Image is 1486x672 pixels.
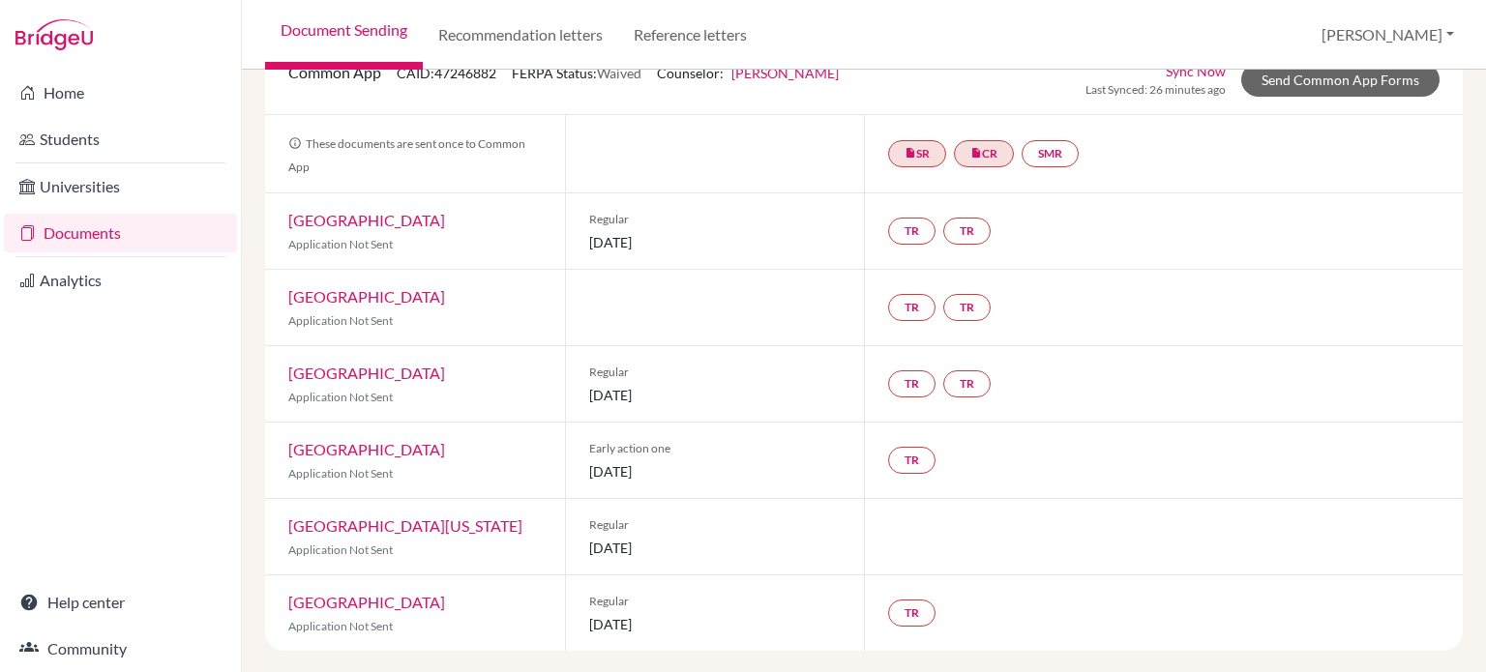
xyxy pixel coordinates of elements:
a: [GEOGRAPHIC_DATA] [288,440,445,458]
span: [DATE] [589,461,842,482]
span: Application Not Sent [288,619,393,633]
span: FERPA Status: [512,65,641,81]
i: insert_drive_file [970,147,982,159]
a: Community [4,629,237,668]
a: Documents [4,214,237,252]
a: TR [943,370,991,397]
a: [GEOGRAPHIC_DATA] [288,287,445,306]
i: insert_drive_file [905,147,916,159]
a: Help center [4,583,237,622]
span: Last Synced: 26 minutes ago [1085,81,1226,99]
span: Common App [288,63,381,81]
img: Bridge-U [15,19,93,50]
a: [GEOGRAPHIC_DATA] [288,593,445,611]
a: TR [888,599,936,627]
span: Regular [589,211,842,228]
span: CAID: 47246882 [397,65,496,81]
a: [GEOGRAPHIC_DATA] [288,364,445,382]
span: [DATE] [589,538,842,558]
span: Application Not Sent [288,542,393,557]
span: Early action one [589,440,842,457]
button: [PERSON_NAME] [1313,16,1463,53]
span: Counselor: [657,65,839,81]
a: Analytics [4,261,237,300]
a: insert_drive_fileSR [888,140,946,167]
span: Regular [589,593,842,610]
a: TR [888,370,936,397]
a: Sync Now [1166,61,1226,81]
span: Application Not Sent [288,313,393,328]
span: [DATE] [589,232,842,252]
span: [DATE] [589,614,842,634]
a: [PERSON_NAME] [731,65,839,81]
span: [DATE] [589,385,842,405]
a: [GEOGRAPHIC_DATA] [288,211,445,229]
a: insert_drive_fileCR [954,140,1014,167]
a: Home [4,73,237,112]
a: TR [888,294,936,321]
a: TR [888,218,936,245]
a: Universities [4,167,237,206]
a: TR [943,294,991,321]
span: Application Not Sent [288,390,393,404]
span: These documents are sent once to Common App [288,136,525,174]
a: TR [943,218,991,245]
span: Regular [589,364,842,381]
span: Application Not Sent [288,466,393,481]
a: Students [4,120,237,159]
a: [GEOGRAPHIC_DATA][US_STATE] [288,516,522,535]
a: Send Common App Forms [1241,63,1440,97]
a: TR [888,447,936,474]
span: Application Not Sent [288,237,393,251]
a: SMR [1022,140,1079,167]
span: Regular [589,516,842,534]
span: Waived [597,65,641,81]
